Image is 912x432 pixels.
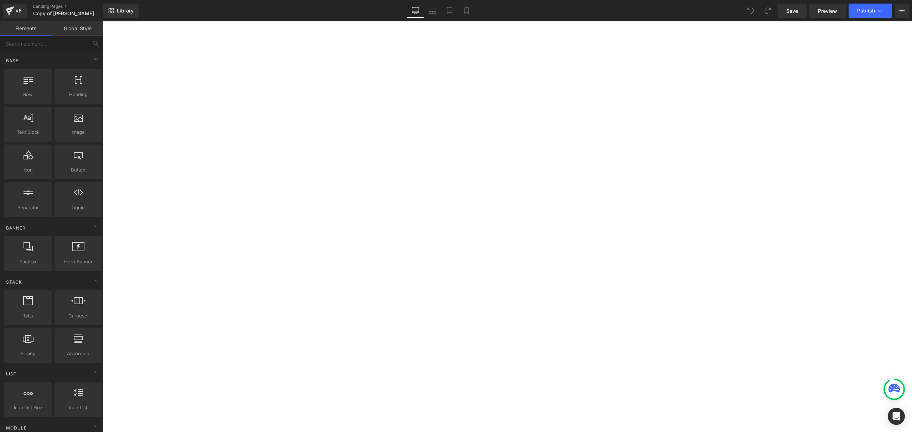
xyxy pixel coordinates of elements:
[6,128,50,136] span: Text Block
[5,370,17,377] span: List
[57,312,100,320] span: Carousel
[14,6,23,15] div: v6
[6,350,50,357] span: Pricing
[57,204,100,211] span: Liquid
[5,425,27,431] span: Module
[786,7,798,15] span: Save
[424,4,441,18] a: Laptop
[5,279,23,285] span: Stack
[57,350,100,357] span: Accordion
[6,404,50,411] span: Icon List Hoz
[743,4,758,18] button: Undo
[33,11,102,16] span: Copy of [PERSON_NAME]合同キャンペーン 0906
[809,4,846,18] a: Preview
[849,4,892,18] button: Publish
[6,312,50,320] span: Tabs
[6,91,50,98] span: Row
[407,4,424,18] a: Desktop
[5,57,19,64] span: Base
[6,204,50,211] span: Separator
[857,8,875,14] span: Publish
[458,4,475,18] a: Mobile
[57,166,100,174] span: Button
[57,91,100,98] span: Heading
[57,404,100,411] span: Icon List
[888,408,905,425] div: Open Intercom Messenger
[57,128,100,136] span: Image
[57,258,100,265] span: Hero Banner
[6,166,50,174] span: Icon
[103,4,139,18] a: New Library
[117,7,134,14] span: Library
[818,7,837,15] span: Preview
[761,4,775,18] button: Redo
[895,4,909,18] button: More
[6,258,50,265] span: Parallax
[33,4,115,9] a: Landing Pages
[52,21,103,36] a: Global Style
[5,225,26,231] span: Banner
[3,4,27,18] a: v6
[441,4,458,18] a: Tablet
